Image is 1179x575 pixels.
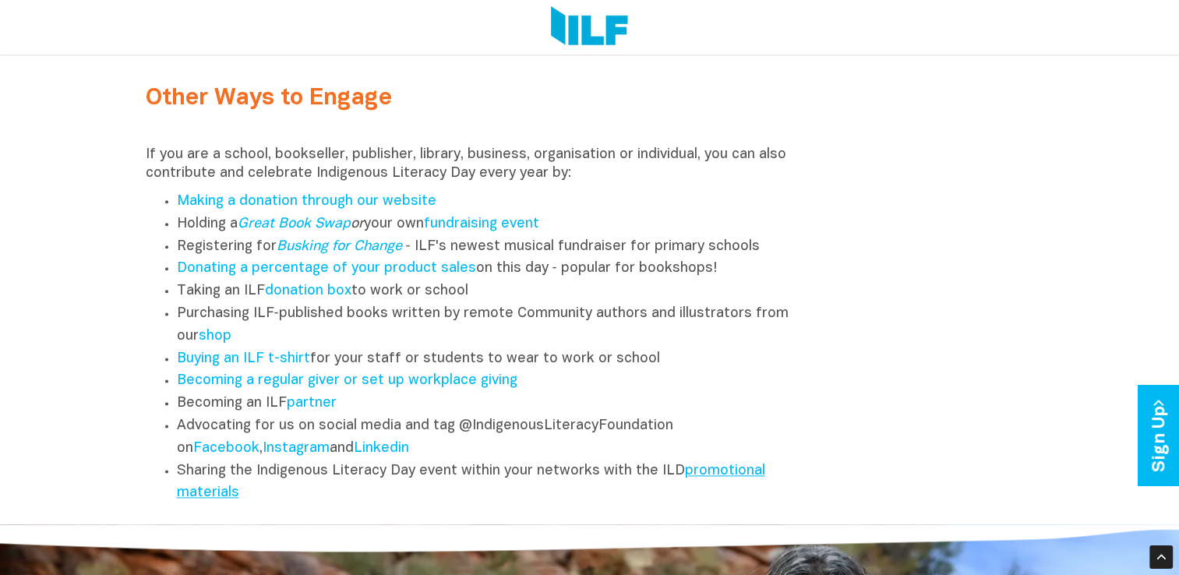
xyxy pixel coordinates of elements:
li: Holding a your own [177,213,807,236]
div: Scroll Back to Top [1149,545,1173,569]
a: shop [199,330,231,343]
li: Sharing the Indigenous Literacy Day event within your networks with the ILD [177,460,807,506]
a: Instagram [263,442,330,455]
li: Becoming an ILF [177,393,807,415]
em: or [238,217,364,231]
a: Great Book Swap [238,217,351,231]
p: If you are a school, bookseller, publisher, library, business, organisation or individual, you ca... [146,146,807,183]
li: Registering for ‑ ILF's newest musical fundraiser for primary schools [177,236,807,259]
a: Linkedin [354,442,409,455]
a: Becoming a regular giver or set up workplace giving [177,374,517,387]
a: Facebook [193,442,259,455]
a: fundraising event [424,217,539,231]
a: Buying an ILF t-shirt [177,352,310,365]
li: on this day ‑ popular for bookshops! [177,258,807,280]
img: Logo [551,6,628,48]
li: Purchasing ILF‑published books written by remote Community authors and illustrators from our [177,303,807,348]
li: for your staff or students to wear to work or school [177,348,807,371]
li: Taking an ILF to work or school [177,280,807,303]
li: Advocating for us on social media and tag @IndigenousLiteracyFoundation on , and [177,415,807,460]
a: Busking for Change [277,240,402,253]
a: Making a donation through our website [177,195,436,208]
a: Donating a percentage of your product sales [177,262,476,275]
h2: Other Ways to Engage [146,86,807,111]
a: partner [287,397,337,410]
a: donation box [265,284,351,298]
